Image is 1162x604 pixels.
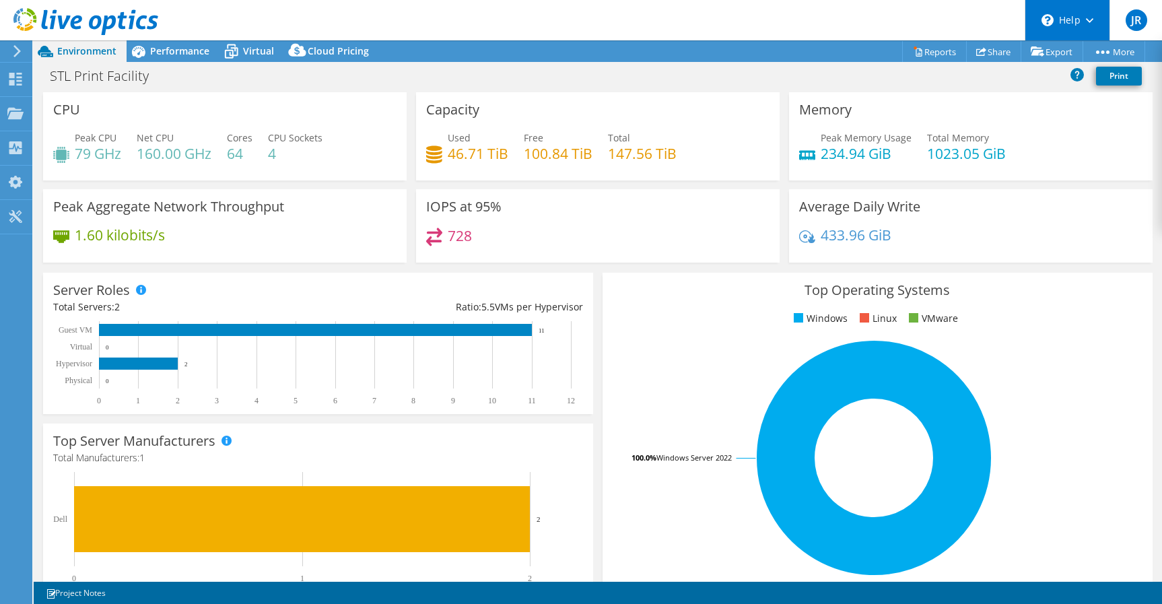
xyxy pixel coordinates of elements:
h4: 1023.05 GiB [927,146,1006,161]
li: Linux [856,311,897,326]
li: VMware [905,311,958,326]
text: 4 [254,396,259,405]
span: Cores [227,131,252,144]
text: 1 [300,574,304,583]
text: 0 [72,574,76,583]
span: Peak Memory Usage [821,131,912,144]
h4: 1.60 kilobits/s [75,228,165,242]
tspan: Windows Server 2022 [656,452,732,463]
h4: 4 [268,146,322,161]
span: CPU Sockets [268,131,322,144]
text: 8 [411,396,415,405]
text: 11 [539,327,545,334]
text: Guest VM [59,325,92,335]
svg: \n [1041,14,1054,26]
h4: 46.71 TiB [448,146,508,161]
h3: Top Operating Systems [613,283,1142,298]
h3: Average Daily Write [799,199,920,214]
h3: Top Server Manufacturers [53,434,215,448]
h1: STL Print Facility [44,69,170,83]
text: Virtual [70,342,93,351]
h3: Memory [799,102,852,117]
span: Total Memory [927,131,989,144]
span: Virtual [243,44,274,57]
span: Peak CPU [75,131,116,144]
span: Performance [150,44,209,57]
span: Used [448,131,471,144]
li: Windows [790,311,848,326]
tspan: 100.0% [631,452,656,463]
text: 0 [97,396,101,405]
h4: 79 GHz [75,146,121,161]
text: 3 [215,396,219,405]
text: 2 [184,361,188,368]
h3: Server Roles [53,283,130,298]
h4: 433.96 GiB [821,228,891,242]
h4: Total Manufacturers: [53,450,583,465]
text: 2 [537,515,541,523]
span: Free [524,131,543,144]
h4: 147.56 TiB [608,146,677,161]
text: 2 [176,396,180,405]
text: Hypervisor [56,359,92,368]
text: Physical [65,376,92,385]
text: 11 [528,396,536,405]
h4: 234.94 GiB [821,146,912,161]
a: Share [966,41,1021,62]
h4: 64 [227,146,252,161]
text: Dell [53,514,67,524]
a: Project Notes [36,584,115,601]
a: More [1083,41,1145,62]
text: 0 [106,378,109,384]
h4: 160.00 GHz [137,146,211,161]
div: Ratio: VMs per Hypervisor [318,300,582,314]
text: 5 [294,396,298,405]
span: Total [608,131,630,144]
text: 10 [488,396,496,405]
span: Environment [57,44,116,57]
a: Reports [902,41,967,62]
span: Net CPU [137,131,174,144]
text: 6 [333,396,337,405]
text: 0 [106,344,109,351]
span: 1 [139,451,145,464]
a: Export [1021,41,1083,62]
h4: 100.84 TiB [524,146,592,161]
h4: 728 [448,228,472,243]
span: 5.5 [481,300,495,313]
a: Print [1096,67,1142,86]
text: 1 [136,396,140,405]
text: 7 [372,396,376,405]
h3: CPU [53,102,80,117]
h3: Capacity [426,102,479,117]
text: 12 [567,396,575,405]
text: 2 [528,574,532,583]
div: Total Servers: [53,300,318,314]
h3: Peak Aggregate Network Throughput [53,199,284,214]
span: 2 [114,300,120,313]
text: 9 [451,396,455,405]
span: JR [1126,9,1147,31]
span: Cloud Pricing [308,44,369,57]
h3: IOPS at 95% [426,199,502,214]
